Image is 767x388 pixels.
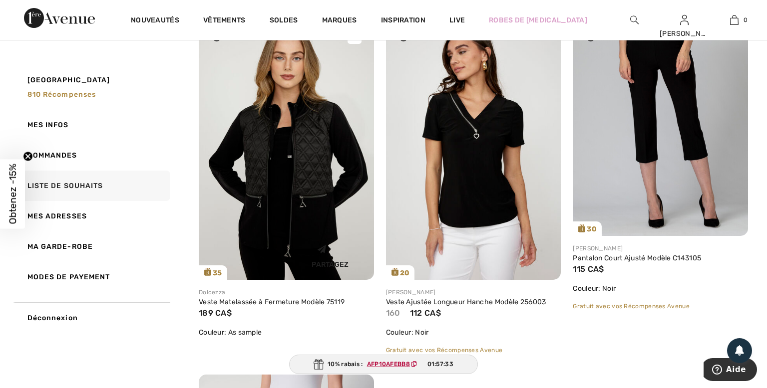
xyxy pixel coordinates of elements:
span: 115 CA$ [573,264,604,274]
div: [PERSON_NAME] [386,288,561,297]
a: Marques [322,16,357,26]
div: Partagez [294,237,366,272]
div: Dolcezza [199,288,374,297]
img: joseph-ribkoff-pants-black_c1431051_d3c9_search.jpg [573,17,748,236]
div: 10% rabais : [289,355,478,374]
img: Mes infos [680,14,689,26]
div: Couleur: As sample [199,327,374,338]
span: 810 récompenses [27,90,96,99]
a: Mes adresses [13,201,170,231]
button: Close teaser [23,152,33,162]
span: 160 [386,308,400,318]
iframe: Ouvre un widget dans lequel vous pouvez trouver plus d’informations [704,358,757,383]
a: Pantalon Court Ajusté Modèle C143105 [573,254,701,262]
a: Mes infos [13,110,170,140]
img: Mon panier [730,14,739,26]
div: [PERSON_NAME] [660,28,709,39]
span: [GEOGRAPHIC_DATA] [27,75,110,85]
a: Veste Matelassée à Fermeture Modèle 75119 [199,298,345,306]
div: Gratuit avec vos Récompenses Avenue [573,302,748,311]
a: 0 [710,14,759,26]
a: Live [449,15,465,25]
a: Nouveautés [131,16,179,26]
img: 1ère Avenue [24,8,95,28]
span: 01:57:33 [427,360,453,369]
a: Commandes [13,140,170,171]
a: Se connecter [680,15,689,24]
span: 112 CA$ [410,308,441,318]
a: 20 [386,17,561,280]
div: Couleur: Noir [573,283,748,294]
a: Modes de payement [13,262,170,292]
a: 35 [199,17,374,280]
a: Soldes [270,16,298,26]
a: Déconnexion [13,302,170,333]
a: Ma garde-robe [13,231,170,262]
span: 189 CA$ [199,308,232,318]
span: 0 [744,15,748,24]
span: Inspiration [381,16,425,26]
a: Veste Ajustée Longueur Hanche Modèle 256003 [386,298,546,306]
a: Robes de [MEDICAL_DATA] [489,15,587,25]
img: Gift.svg [314,359,324,370]
div: Gratuit avec vos Récompenses Avenue [386,346,561,355]
a: Liste de souhaits [13,171,170,201]
img: dolcezza-jackets-blazers-as-sample_75119_1_b8a3_search.jpg [199,17,374,280]
a: Vêtements [203,16,246,26]
a: 30 [573,17,748,236]
span: Obtenez -15% [7,164,18,224]
div: [PERSON_NAME] [573,244,748,253]
img: recherche [630,14,639,26]
img: frank-lyman-tops-black_256003_2_b777_search.jpg [386,17,561,280]
div: Couleur: Noir [386,327,561,338]
ins: AFP10AFEBB8 [367,361,410,368]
